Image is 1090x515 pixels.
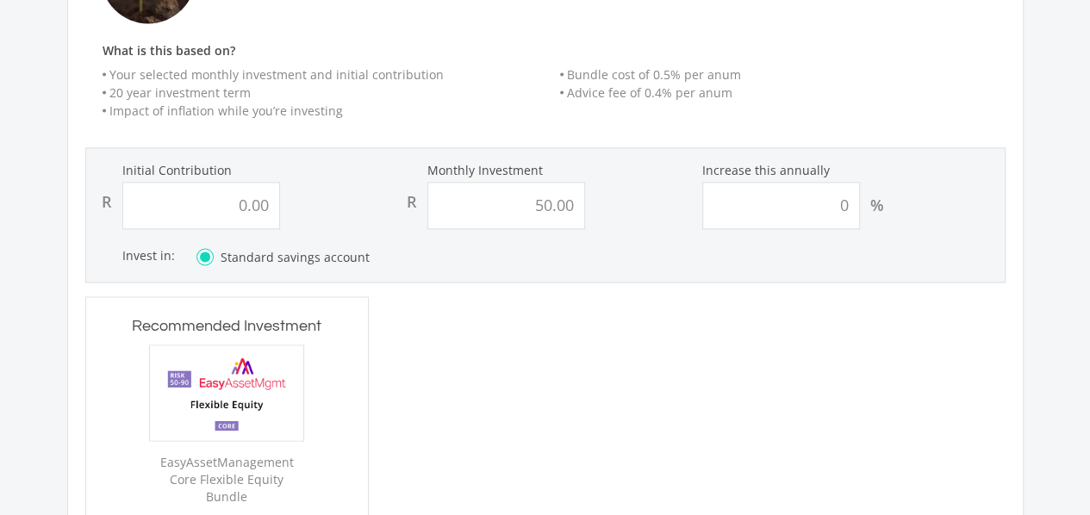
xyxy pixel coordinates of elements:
[150,345,303,440] img: EMPBundle_CEquity.png
[91,162,389,178] label: Initial Contribution
[103,102,548,120] li: Impact of inflation while you’re investing
[196,246,370,268] label: Standard savings account
[396,162,694,178] label: Monthly Investment
[122,246,1004,268] div: Invest in:
[560,65,1006,84] li: Bundle cost of 0.5% per anum
[103,65,548,84] li: Your selected monthly investment and initial contribution
[149,453,304,505] div: EasyAssetManagement Core Flexible Equity Bundle
[103,313,352,338] h3: Recommended Investment
[85,44,1023,59] h6: What is this based on?
[407,191,417,212] div: R
[702,162,1000,178] label: Increase this annually
[870,195,884,215] div: %
[103,84,548,102] li: 20 year investment term
[102,191,112,212] div: R
[560,84,1006,102] li: Advice fee of 0.4% per anum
